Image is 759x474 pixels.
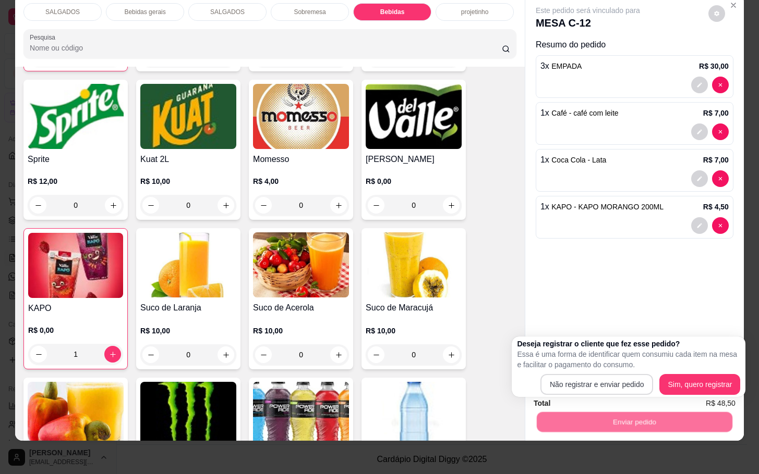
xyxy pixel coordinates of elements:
button: decrease-product-quantity [691,123,708,140]
button: decrease-product-quantity [255,346,272,363]
strong: Total [534,399,550,407]
input: Pesquisa [30,43,502,53]
p: R$ 12,00 [28,176,124,186]
span: KAPO - KAPO MORANGO 200ML [551,203,664,211]
button: decrease-product-quantity [368,346,384,363]
p: R$ 4,50 [703,202,729,212]
button: decrease-product-quantity [708,5,725,22]
img: product-image [140,382,236,447]
h4: Sprite [28,153,124,166]
img: product-image [140,84,236,149]
button: decrease-product-quantity [712,123,729,140]
img: product-image [253,382,349,447]
p: Essa é uma forma de identificar quem consumiu cada item na mesa e facilitar o pagamento do consumo. [517,349,740,370]
p: projetinho [461,8,489,16]
button: decrease-product-quantity [712,170,729,187]
p: 3 x [540,60,582,72]
p: R$ 10,00 [140,326,236,336]
span: EMPADA [551,62,582,70]
p: Bebidas gerais [124,8,165,16]
img: product-image [28,382,124,447]
p: Resumo do pedido [536,39,733,51]
p: SALGADOS [45,8,80,16]
h4: Kuat 2L [140,153,236,166]
span: Coca Cola - Lata [551,156,606,164]
button: increase-product-quantity [330,346,347,363]
p: R$ 30,00 [699,61,729,71]
button: Não registrar e enviar pedido [540,374,654,395]
p: R$ 0,00 [28,325,123,335]
button: Sim, quero registrar [659,374,740,395]
img: product-image [140,232,236,297]
button: increase-product-quantity [218,197,234,214]
p: Bebidas [380,8,405,16]
p: R$ 7,00 [703,155,729,165]
button: decrease-product-quantity [691,170,708,187]
h4: Suco de Acerola [253,302,349,314]
h4: Suco de Maracujá [366,302,462,314]
span: R$ 48,50 [706,397,736,409]
h4: [PERSON_NAME] [366,153,462,166]
img: product-image [253,232,349,297]
p: R$ 10,00 [253,326,349,336]
p: 1 x [540,107,619,119]
h2: Deseja registrar o cliente que fez esse pedido? [517,339,740,349]
p: 1 x [540,154,606,166]
button: decrease-product-quantity [712,217,729,234]
img: product-image [366,232,462,297]
p: R$ 4,00 [253,176,349,186]
p: R$ 10,00 [140,176,236,186]
button: increase-product-quantity [443,346,460,363]
p: SALGADOS [210,8,245,16]
img: product-image [28,233,123,298]
p: R$ 0,00 [366,176,462,186]
button: decrease-product-quantity [712,77,729,93]
button: increase-product-quantity [218,346,234,363]
h4: Suco de Laranja [140,302,236,314]
img: product-image [253,84,349,149]
img: product-image [366,84,462,149]
button: decrease-product-quantity [142,197,159,214]
button: decrease-product-quantity [691,77,708,93]
p: Sobremesa [294,8,326,16]
button: Enviar pedido [537,411,732,432]
p: 1 x [540,201,664,213]
span: Café - café com leite [551,109,618,117]
button: decrease-product-quantity [142,346,159,363]
button: decrease-product-quantity [691,217,708,234]
p: R$ 7,00 [703,108,729,118]
p: R$ 10,00 [366,326,462,336]
p: MESA C-12 [536,16,640,30]
h4: KAPO [28,302,123,315]
h4: Momesso [253,153,349,166]
img: product-image [366,382,462,447]
label: Pesquisa [30,33,59,42]
img: product-image [28,84,124,149]
p: Este pedido será vinculado para [536,5,640,16]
